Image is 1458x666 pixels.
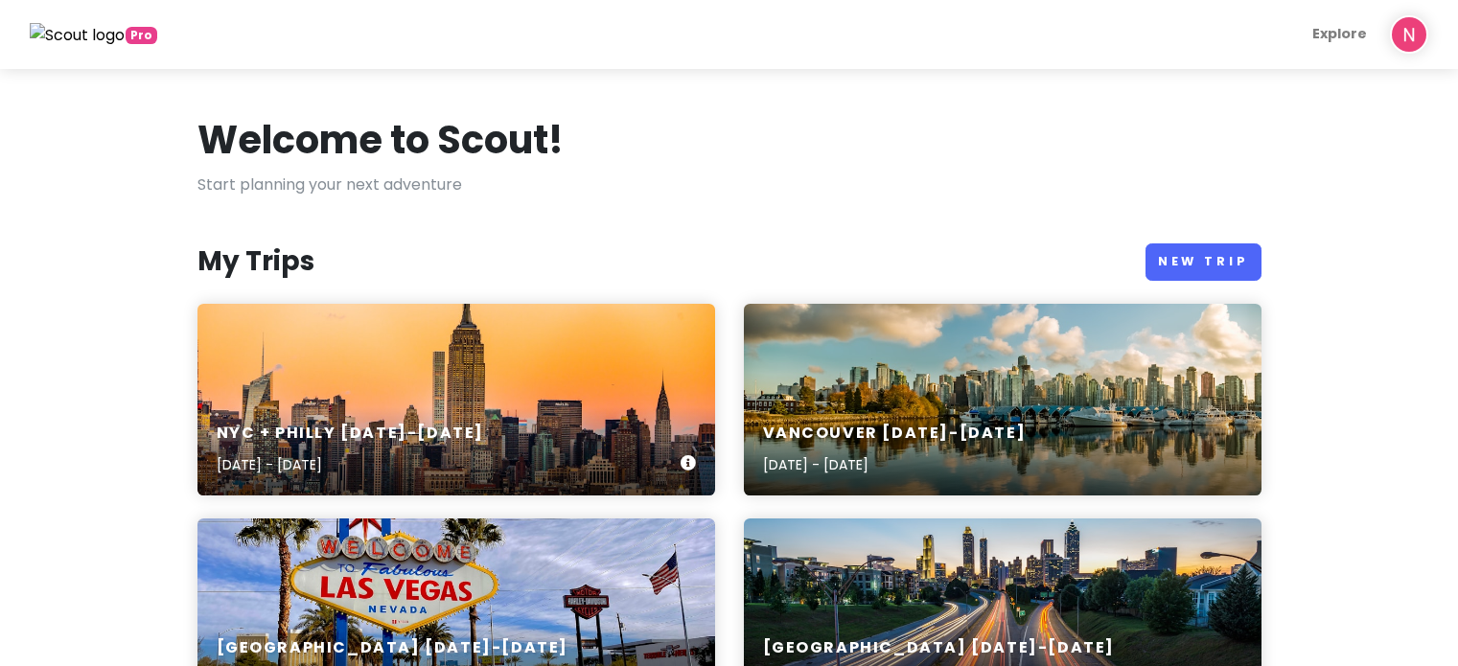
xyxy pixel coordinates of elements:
[763,424,1027,444] h6: Vancouver [DATE]-[DATE]
[763,638,1116,658] h6: [GEOGRAPHIC_DATA] [DATE]-[DATE]
[217,454,485,475] p: [DATE] - [DATE]
[197,244,314,279] h3: My Trips
[217,424,485,444] h6: NYC + Philly [DATE]-[DATE]
[217,638,569,658] h6: [GEOGRAPHIC_DATA] [DATE]-[DATE]
[197,304,715,495] a: landscape photo of New York Empire State BuildingNYC + Philly [DATE]-[DATE][DATE] - [DATE]
[1390,15,1428,54] img: User profile
[197,172,1261,197] p: Start planning your next adventure
[197,115,564,165] h1: Welcome to Scout!
[763,454,1027,475] p: [DATE] - [DATE]
[30,23,126,48] img: Scout logo
[126,27,157,44] span: greetings, globetrotter
[1305,15,1375,53] a: Explore
[30,22,157,47] a: Pro
[1146,243,1261,281] a: New Trip
[744,304,1261,495] a: buildings and body of waterVancouver [DATE]-[DATE][DATE] - [DATE]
